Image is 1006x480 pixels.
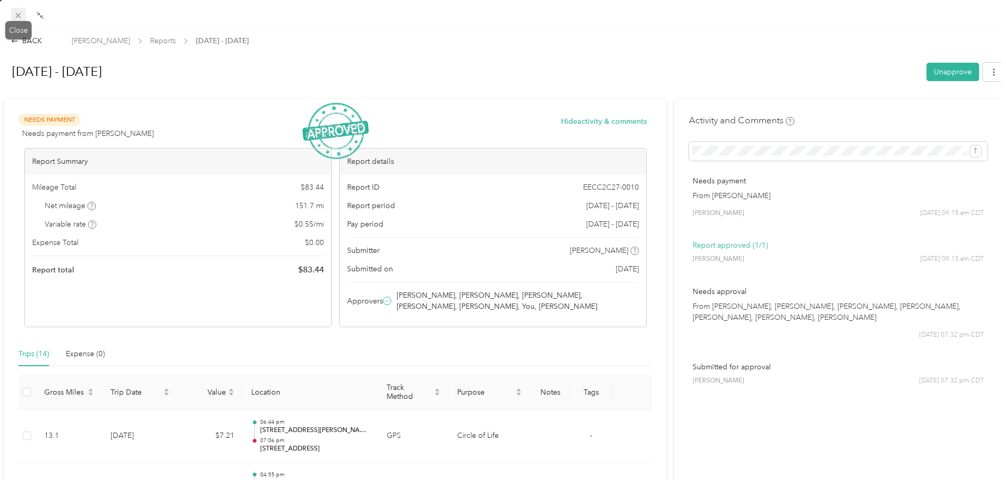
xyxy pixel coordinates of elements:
span: $ 83.44 [301,182,324,193]
span: Needs payment from [PERSON_NAME] [22,128,154,139]
th: Tags [571,375,612,410]
div: Report Summary [25,149,331,174]
div: Report details [340,149,646,174]
span: [DATE] 07:32 pm CDT [919,376,984,386]
span: caret-down [87,391,94,397]
span: Needs Payment [18,114,81,126]
span: [PERSON_NAME] [570,245,628,256]
span: Pay period [347,219,383,230]
iframe: Everlance-gr Chat Button Frame [947,421,1006,480]
span: caret-down [228,391,234,397]
span: $ 0.00 [305,237,324,248]
span: Reports [150,35,176,46]
th: Track Method [378,375,449,410]
span: [DATE] - [DATE] [196,35,249,46]
p: 07:06 pm [260,437,370,444]
span: Submitted on [347,263,393,275]
span: [DATE] 09:15 am CDT [920,209,984,218]
span: - [590,431,592,440]
span: Purpose [457,388,513,397]
span: Report total [32,265,74,276]
span: caret-up [434,387,440,393]
div: Close [5,21,32,40]
th: Value [178,375,243,410]
button: Unapprove [926,63,979,81]
span: [PERSON_NAME] [693,254,744,264]
span: [PERSON_NAME] [693,209,744,218]
span: Mileage Total [32,182,76,193]
span: caret-up [516,387,522,393]
span: Net mileage [45,200,96,211]
td: GPS [378,410,449,463]
span: caret-down [516,391,522,397]
span: Track Method [387,383,432,401]
td: $7.21 [178,410,243,463]
span: [DATE] [616,263,639,275]
span: $ 0.55 / mi [294,219,324,230]
span: Trip Date [111,388,161,397]
h4: Activity and Comments [689,114,794,127]
span: caret-up [87,387,94,393]
span: Value [186,388,226,397]
th: Purpose [449,375,530,410]
p: 04:55 pm [260,471,370,478]
span: [DATE] 09:15 am CDT [920,254,984,264]
div: BACK [11,35,42,46]
span: [PERSON_NAME] [693,376,744,386]
div: Trips (14) [18,348,49,360]
span: [DATE] 07:32 pm CDT [919,330,984,340]
p: Needs approval [693,286,984,297]
p: Needs payment [693,175,984,187]
p: Report approved (1/1) [693,240,984,251]
span: Expense Total [32,237,78,248]
span: [PERSON_NAME] [72,35,130,46]
h1: Aug 17 - 30, 2025 [1,59,919,84]
span: Report ID [347,182,380,193]
th: Notes [530,375,571,410]
th: Trip Date [102,375,178,410]
p: [STREET_ADDRESS] [260,444,370,454]
span: $ 83.44 [298,263,324,276]
span: caret-down [434,391,440,397]
span: 151.7 mi [295,200,324,211]
span: Submitter [347,245,380,256]
span: Gross Miles [44,388,85,397]
img: ApprovedStamp [302,103,369,159]
p: 06:44 pm [260,418,370,426]
td: 13.1 [36,410,102,463]
td: [DATE] [102,410,178,463]
span: caret-down [163,391,170,397]
span: [DATE] - [DATE] [586,200,639,211]
th: Gross Miles [36,375,102,410]
span: caret-up [228,387,234,393]
span: Approvers [347,296,383,307]
td: Circle of Life [449,410,530,463]
th: Location [243,375,378,410]
div: Expense (0) [66,348,105,360]
p: [STREET_ADDRESS][PERSON_NAME] [260,426,370,435]
p: From [PERSON_NAME], [PERSON_NAME], [PERSON_NAME], [PERSON_NAME], [PERSON_NAME], [PERSON_NAME], [P... [693,301,984,323]
span: Report period [347,200,395,211]
span: [DATE] - [DATE] [586,219,639,230]
p: From [PERSON_NAME] [693,190,984,201]
span: [PERSON_NAME], [PERSON_NAME], [PERSON_NAME], [PERSON_NAME], [PERSON_NAME], You, [PERSON_NAME] [397,290,637,312]
button: Hideactivity & comments [561,116,647,127]
span: EECC2C27-0010 [583,182,639,193]
span: Variable rate [45,219,96,230]
p: Submitted for approval [693,361,984,373]
span: caret-up [163,387,170,393]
